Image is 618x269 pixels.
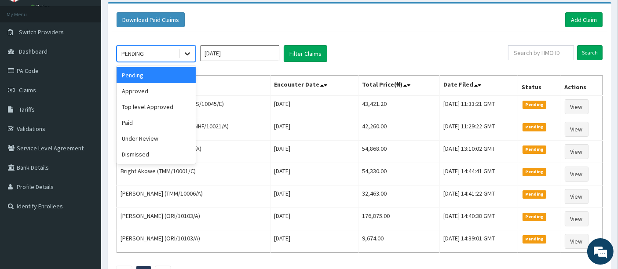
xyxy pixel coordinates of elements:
[117,131,196,146] div: Under Review
[271,76,358,96] th: Encounter Date
[523,235,547,243] span: Pending
[577,45,603,60] input: Search
[439,208,518,230] td: [DATE] 14:40:38 GMT
[117,99,196,115] div: Top level Approved
[284,45,327,62] button: Filter Claims
[565,99,589,114] a: View
[523,123,547,131] span: Pending
[117,83,196,99] div: Approved
[565,144,589,159] a: View
[271,163,358,185] td: [DATE]
[121,49,144,58] div: PENDING
[271,118,358,141] td: [DATE]
[439,118,518,141] td: [DATE] 11:29:22 GMT
[117,208,271,230] td: [PERSON_NAME] (ORI/10103/A)
[271,95,358,118] td: [DATE]
[117,115,196,131] div: Paid
[523,145,547,153] span: Pending
[117,146,196,162] div: Dismissed
[358,185,439,208] td: 32,463.00
[561,76,602,96] th: Actions
[4,177,168,208] textarea: Type your message and hit 'Enter'
[523,190,547,198] span: Pending
[117,12,185,27] button: Download Paid Claims
[518,76,561,96] th: Status
[19,28,64,36] span: Switch Providers
[358,76,439,96] th: Total Price(₦)
[439,76,518,96] th: Date Filed
[565,234,589,249] a: View
[19,105,35,113] span: Tariffs
[523,101,547,109] span: Pending
[523,213,547,221] span: Pending
[271,208,358,230] td: [DATE]
[439,230,518,253] td: [DATE] 14:39:01 GMT
[358,141,439,163] td: 54,868.00
[358,230,439,253] td: 9,674.00
[117,185,271,208] td: [PERSON_NAME] (TMM/10006/A)
[439,95,518,118] td: [DATE] 11:33:21 GMT
[19,47,48,55] span: Dashboard
[523,168,547,176] span: Pending
[117,163,271,185] td: Bright Akowe (TMM/10001/C)
[271,141,358,163] td: [DATE]
[565,167,589,182] a: View
[565,189,589,204] a: View
[200,45,279,61] input: Select Month and Year
[46,49,148,61] div: Chat with us now
[565,12,603,27] a: Add Claim
[358,208,439,230] td: 176,875.00
[358,95,439,118] td: 43,421.20
[271,230,358,253] td: [DATE]
[439,185,518,208] td: [DATE] 14:41:22 GMT
[358,118,439,141] td: 42,260.00
[16,44,36,66] img: d_794563401_company_1708531726252_794563401
[565,211,589,226] a: View
[358,163,439,185] td: 54,330.00
[19,86,36,94] span: Claims
[144,4,165,25] div: Minimize live chat window
[439,163,518,185] td: [DATE] 14:44:41 GMT
[117,230,271,253] td: [PERSON_NAME] (ORI/10103/A)
[271,185,358,208] td: [DATE]
[439,141,518,163] td: [DATE] 13:10:02 GMT
[31,4,52,10] a: Online
[565,122,589,137] a: View
[51,79,121,168] span: We're online!
[117,67,196,83] div: Pending
[508,45,574,60] input: Search by HMO ID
